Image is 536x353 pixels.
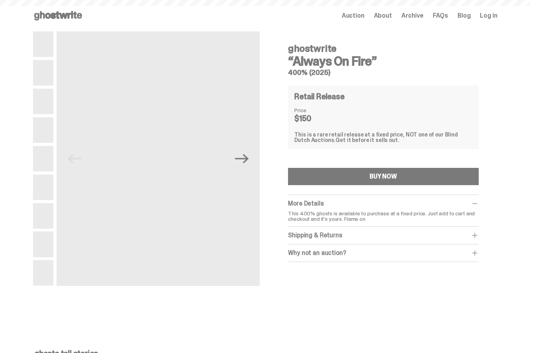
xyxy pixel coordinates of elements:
[294,107,334,113] dt: Price
[294,93,344,100] h4: Retail Release
[458,13,470,19] a: Blog
[342,13,365,19] a: Auction
[288,231,478,239] div: Shipping & Returns
[288,168,478,185] button: BUY NOW
[233,150,250,167] button: Next
[288,69,478,76] h5: 400% (2025)
[374,13,392,19] a: About
[288,211,478,222] p: This 400% ghosts is available to purchase at a fixed price. Just add to cart and checkout and it'...
[433,13,448,19] a: FAQs
[294,132,472,143] div: This is a rare retail release at a fixed price, NOT one of our Blind Dutch Auctions.
[288,199,323,207] span: More Details
[335,136,399,144] span: Get it before it sells out.
[480,13,497,19] a: Log in
[370,173,397,180] div: BUY NOW
[294,115,334,122] dd: $150
[288,44,478,53] h4: ghostwrite
[288,55,478,67] h3: “Always On Fire”
[401,13,423,19] a: Archive
[288,249,478,257] div: Why not an auction?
